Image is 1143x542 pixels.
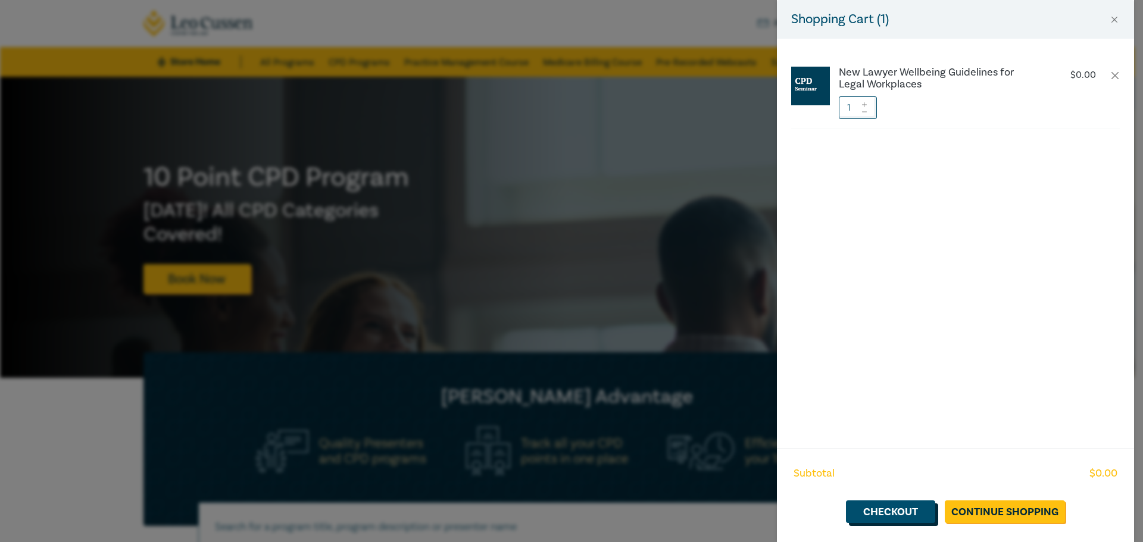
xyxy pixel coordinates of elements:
[846,500,935,523] a: Checkout
[839,67,1036,90] a: New Lawyer Wellbeing Guidelines for Legal Workplaces
[1109,14,1120,25] button: Close
[1089,466,1117,481] span: $ 0.00
[791,67,830,105] img: CPD%20Seminar.jpg
[794,466,835,481] span: Subtotal
[1070,70,1096,81] p: $ 0.00
[839,96,877,119] input: 1
[791,10,889,29] h5: Shopping Cart ( 1 )
[945,500,1065,523] a: Continue Shopping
